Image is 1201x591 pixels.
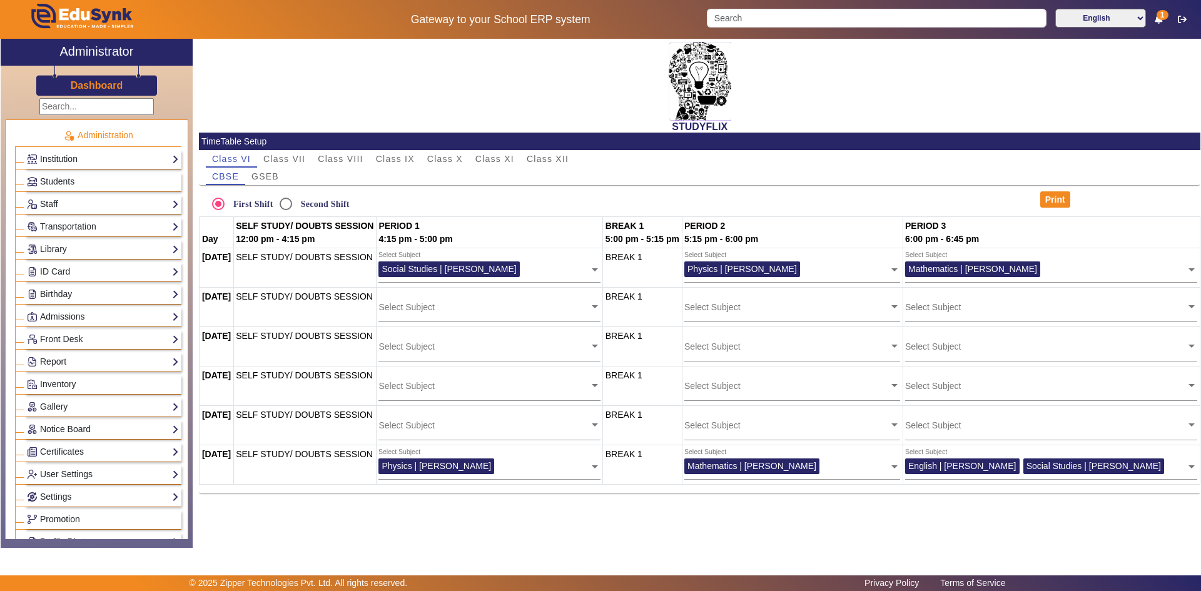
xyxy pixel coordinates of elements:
[603,217,682,248] th: BREAK 1 5:00 pm - 5:15 pm
[40,379,76,389] span: Inventory
[236,331,373,341] span: SELF STUDY/ DOUBTS SESSION
[684,250,726,260] div: Select Subject
[908,264,1037,274] span: Mathematics | [PERSON_NAME]
[233,217,376,248] th: SELF STUDY/ DOUBTS SESSION 12:00 pm - 4:15 pm
[236,252,373,262] span: SELF STUDY/ DOUBTS SESSION
[40,176,74,186] span: Students
[427,154,463,163] span: Class X
[382,461,491,471] span: Physics | [PERSON_NAME]
[606,291,642,301] span: BREAK 1
[212,172,239,181] span: CBSE
[199,133,1200,150] mat-card-header: TimeTable Setup
[28,177,37,186] img: Students.png
[903,217,1200,248] th: PERIOD 3 6:00 pm - 6:45 pm
[1026,461,1161,471] span: Social Studies | [PERSON_NAME]
[263,154,305,163] span: Class VII
[606,331,642,341] span: BREAK 1
[236,410,373,420] span: SELF STUDY/ DOUBTS SESSION
[376,154,415,163] span: Class IX
[687,264,797,274] span: Physics | [PERSON_NAME]
[39,98,154,115] input: Search...
[202,410,231,420] span: [DATE]
[606,410,642,420] span: BREAK 1
[376,217,602,248] th: PERIOD 1 4:15 pm - 5:00 pm
[307,13,694,26] h5: Gateway to your School ERP system
[202,449,231,459] span: [DATE]
[190,577,408,590] p: © 2025 Zipper Technologies Pvt. Ltd. All rights reserved.
[687,461,816,471] span: Mathematics | [PERSON_NAME]
[236,291,373,301] span: SELF STUDY/ DOUBTS SESSION
[858,575,925,591] a: Privacy Policy
[378,250,420,260] div: Select Subject
[606,449,642,459] span: BREAK 1
[318,154,363,163] span: Class VIII
[28,515,37,524] img: Branchoperations.png
[27,512,179,527] a: Promotion
[28,380,37,389] img: Inventory.png
[908,461,1016,471] span: English | [PERSON_NAME]
[212,154,251,163] span: Class VI
[1040,191,1070,208] button: Print
[27,377,179,391] a: Inventory
[378,447,420,457] div: Select Subject
[202,370,231,380] span: [DATE]
[70,79,124,92] a: Dashboard
[606,252,642,262] span: BREAK 1
[71,79,123,91] h3: Dashboard
[236,370,373,380] span: SELF STUDY/ DOUBTS SESSION
[251,172,279,181] span: GSEB
[682,217,903,248] th: PERIOD 2 5:15 pm - 6:00 pm
[40,514,80,524] span: Promotion
[298,199,350,210] label: Second Shift
[202,331,231,341] span: [DATE]
[200,217,233,248] th: Day
[475,154,514,163] span: Class XI
[684,447,726,457] div: Select Subject
[202,252,231,262] span: [DATE]
[707,9,1046,28] input: Search
[934,575,1011,591] a: Terms of Service
[199,121,1200,133] h2: STUDYFLIX
[60,44,134,59] h2: Administrator
[382,264,516,274] span: Social Studies | [PERSON_NAME]
[1,39,193,66] a: Administrator
[606,370,642,380] span: BREAK 1
[63,130,74,141] img: Administration.png
[905,447,947,457] div: Select Subject
[202,291,231,301] span: [DATE]
[669,42,731,121] img: 2da83ddf-6089-4dce-a9e2-416746467bdd
[905,250,947,260] div: Select Subject
[27,174,179,189] a: Students
[15,129,181,142] p: Administration
[236,449,373,459] span: SELF STUDY/ DOUBTS SESSION
[527,154,569,163] span: Class XII
[1157,10,1168,20] span: 1
[231,199,273,210] label: First Shift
